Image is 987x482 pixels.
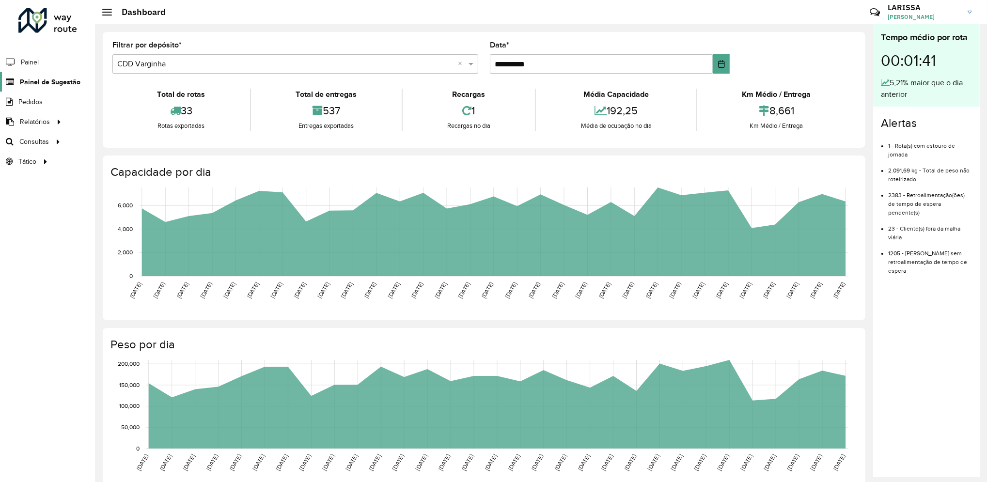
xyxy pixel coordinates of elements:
[110,338,856,352] h4: Peso por dia
[574,281,588,299] text: [DATE]
[228,453,242,472] text: [DATE]
[716,453,730,472] text: [DATE]
[888,13,960,21] span: [PERSON_NAME]
[598,281,612,299] text: [DATE]
[644,281,658,299] text: [DATE]
[888,184,972,217] li: 2383 - Retroalimentação(ões) de tempo de espera pendente(s)
[864,2,885,23] a: Contato Rápido
[316,281,330,299] text: [DATE]
[888,242,972,275] li: 1205 - [PERSON_NAME] sem retroalimentação de tempo de espera
[128,281,142,299] text: [DATE]
[881,77,972,100] div: 5,21% maior que o dia anterior
[368,453,382,472] text: [DATE]
[414,453,428,472] text: [DATE]
[832,453,846,472] text: [DATE]
[713,54,730,74] button: Choose Date
[507,453,521,472] text: [DATE]
[551,281,565,299] text: [DATE]
[530,453,544,472] text: [DATE]
[199,281,213,299] text: [DATE]
[112,7,166,17] h2: Dashboard
[129,273,133,279] text: 0
[438,453,452,472] text: [DATE]
[110,165,856,179] h4: Capacidade por dia
[458,58,466,70] span: Clear all
[832,281,846,299] text: [DATE]
[222,281,236,299] text: [DATE]
[405,100,533,121] div: 1
[434,281,448,299] text: [DATE]
[668,281,682,299] text: [DATE]
[621,281,635,299] text: [DATE]
[763,453,777,472] text: [DATE]
[112,39,182,51] label: Filtrar por depósito
[115,121,248,131] div: Rotas exportadas
[405,121,533,131] div: Recargas no dia
[738,281,752,299] text: [DATE]
[410,281,424,299] text: [DATE]
[700,121,853,131] div: Km Médio / Entrega
[321,453,335,472] text: [DATE]
[253,100,399,121] div: 537
[600,453,614,472] text: [DATE]
[461,453,475,472] text: [DATE]
[293,281,307,299] text: [DATE]
[21,57,39,67] span: Painel
[700,100,853,121] div: 8,661
[762,281,776,299] text: [DATE]
[391,453,405,472] text: [DATE]
[246,281,260,299] text: [DATE]
[205,453,219,472] text: [DATE]
[118,249,133,256] text: 2,000
[700,89,853,100] div: Km Médio / Entrega
[269,281,283,299] text: [DATE]
[881,44,972,77] div: 00:01:41
[553,453,567,472] text: [DATE]
[135,453,149,472] text: [DATE]
[888,159,972,184] li: 2.091,69 kg - Total de peso não roteirizado
[118,226,133,232] text: 4,000
[275,453,289,472] text: [DATE]
[121,424,140,430] text: 50,000
[20,117,50,127] span: Relatórios
[18,97,43,107] span: Pedidos
[538,121,694,131] div: Média de ocupação no dia
[527,281,541,299] text: [DATE]
[881,31,972,44] div: Tempo médio por rota
[480,281,494,299] text: [DATE]
[785,281,799,299] text: [DATE]
[693,453,707,472] text: [DATE]
[490,39,509,51] label: Data
[577,453,591,472] text: [DATE]
[387,281,401,299] text: [DATE]
[251,453,266,472] text: [DATE]
[119,403,140,409] text: 100,000
[118,202,133,208] text: 6,000
[538,89,694,100] div: Média Capacidade
[809,453,823,472] text: [DATE]
[345,453,359,472] text: [DATE]
[19,137,49,147] span: Consultas
[136,445,140,451] text: 0
[182,453,196,472] text: [DATE]
[253,121,399,131] div: Entregas exportadas
[118,360,140,367] text: 200,000
[457,281,471,299] text: [DATE]
[152,281,166,299] text: [DATE]
[538,100,694,121] div: 192,25
[809,281,823,299] text: [DATE]
[115,100,248,121] div: 33
[888,3,960,12] h3: LARISSA
[115,89,248,100] div: Total de rotas
[691,281,705,299] text: [DATE]
[119,382,140,388] text: 150,000
[253,89,399,100] div: Total de entregas
[504,281,518,299] text: [DATE]
[715,281,729,299] text: [DATE]
[158,453,172,472] text: [DATE]
[646,453,660,472] text: [DATE]
[484,453,498,472] text: [DATE]
[888,134,972,159] li: 1 - Rota(s) com estouro de jornada
[298,453,312,472] text: [DATE]
[340,281,354,299] text: [DATE]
